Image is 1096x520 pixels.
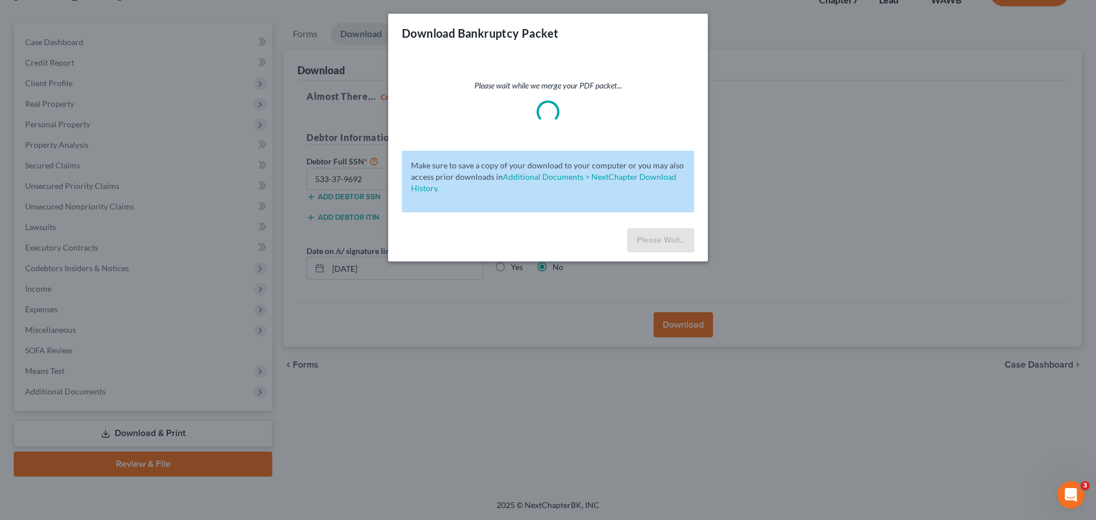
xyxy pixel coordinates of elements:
iframe: Intercom live chat [1057,481,1085,509]
a: Additional Documents > NextChapter Download History. [411,172,676,193]
h3: Download Bankruptcy Packet [402,25,558,41]
span: Please Wait... [637,235,684,245]
span: 3 [1081,481,1090,490]
button: Please Wait... [627,228,694,252]
p: Please wait while we merge your PDF packet... [402,80,694,91]
p: Make sure to save a copy of your download to your computer or you may also access prior downloads in [411,160,685,194]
